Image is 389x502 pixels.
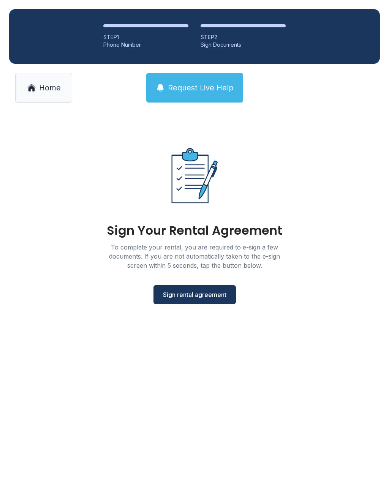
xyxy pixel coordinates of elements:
[155,136,234,215] img: Rental agreement document illustration
[201,33,286,41] div: STEP 2
[100,243,289,270] div: To complete your rental, you are required to e-sign a few documents. If you are not automatically...
[103,33,188,41] div: STEP 1
[201,41,286,49] div: Sign Documents
[163,290,226,299] span: Sign rental agreement
[107,224,282,237] div: Sign Your Rental Agreement
[168,82,234,93] span: Request Live Help
[39,82,61,93] span: Home
[103,41,188,49] div: Phone Number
